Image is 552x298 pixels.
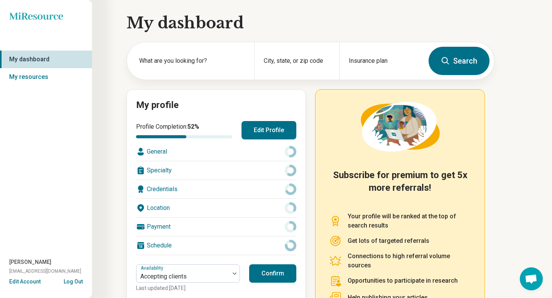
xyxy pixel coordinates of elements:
label: Availability [141,265,165,271]
span: [EMAIL_ADDRESS][DOMAIN_NAME] [9,268,81,275]
div: Schedule [136,236,296,255]
h2: My profile [136,99,296,112]
div: Specialty [136,161,296,180]
h2: Subscribe for premium to get 5x more referrals! [329,169,471,203]
p: Opportunities to participate in research [348,276,458,285]
span: 52 % [187,123,199,130]
label: What are you looking for? [139,56,245,65]
button: Search [429,47,490,75]
div: Credentials [136,180,296,198]
div: Open chat [520,267,543,290]
div: Profile Completion: [136,122,232,138]
p: Your profile will be ranked at the top of search results [348,212,471,230]
p: Connections to high referral volume sources [348,252,471,270]
div: General [136,142,296,161]
p: Get lots of targeted referrals [348,236,429,246]
button: Log Out [64,278,83,284]
h1: My dashboard [127,12,495,34]
button: Confirm [249,264,296,283]
div: Location [136,199,296,217]
p: Last updated: [DATE] [136,284,240,292]
button: Edit Profile [242,121,296,139]
button: Edit Account [9,278,41,286]
span: [PERSON_NAME] [9,258,51,266]
div: Payment [136,218,296,236]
